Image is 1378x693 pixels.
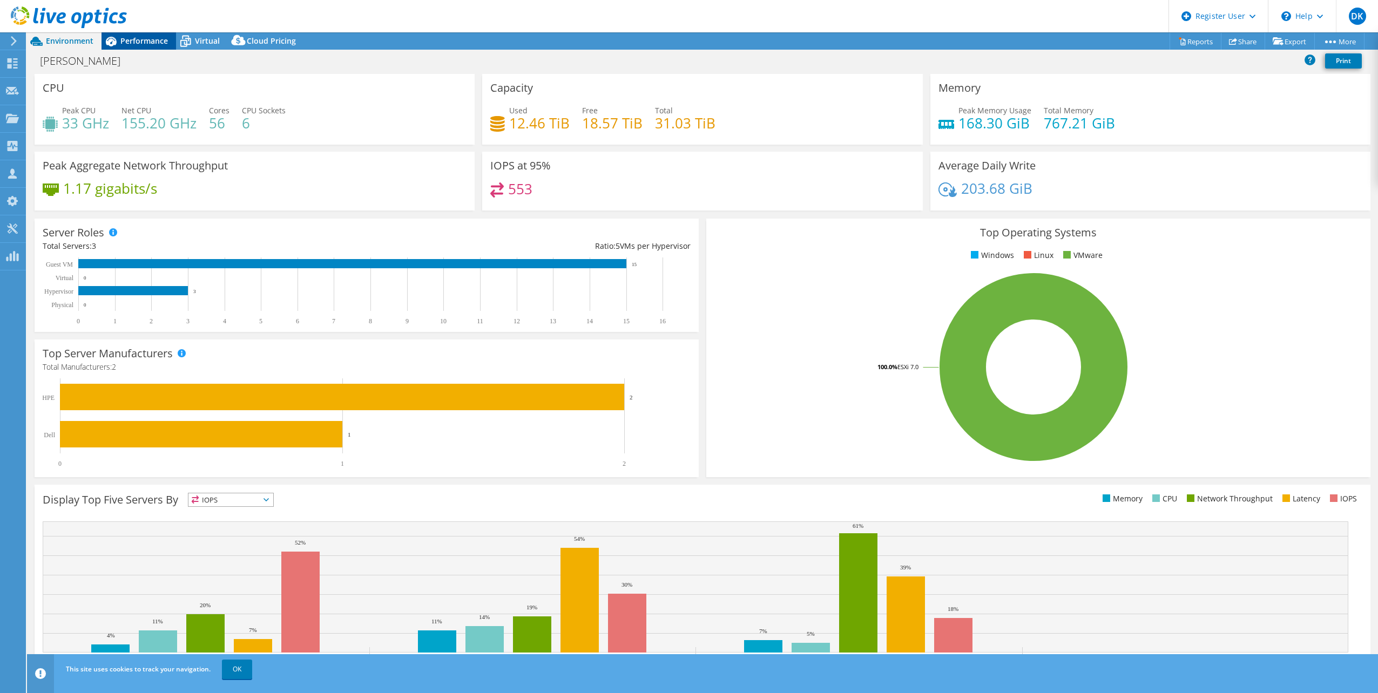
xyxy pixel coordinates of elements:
text: 14 [586,317,593,325]
h3: CPU [43,82,64,94]
span: Cores [209,105,229,115]
text: Hypervisor [44,288,73,295]
span: Total [655,105,673,115]
text: 0 [84,302,86,308]
text: 61% [853,522,863,529]
span: Performance [120,36,168,46]
text: 3 [186,317,190,325]
text: 1 [348,431,351,438]
span: 5 [616,241,620,251]
text: 15 [632,262,637,267]
h4: Total Manufacturers: [43,361,691,373]
text: 8 [369,317,372,325]
a: Share [1221,33,1265,50]
h4: 12.46 TiB [509,117,570,129]
li: Network Throughput [1184,493,1273,505]
text: 6 [296,317,299,325]
li: VMware [1060,249,1103,261]
text: 5 [259,317,262,325]
li: Latency [1280,493,1320,505]
text: 7% [759,628,767,634]
span: Total Memory [1044,105,1093,115]
text: 1 [341,460,344,467]
text: 11 [477,317,483,325]
text: 7% [249,627,257,633]
tspan: 100.0% [877,363,897,371]
text: 14% [479,614,490,620]
text: 0 [84,275,86,281]
span: Peak Memory Usage [958,105,1031,115]
h4: 168.30 GiB [958,117,1031,129]
text: HPE [42,394,55,402]
text: 5% [807,630,815,637]
h1: [PERSON_NAME] [35,55,137,67]
span: Free [582,105,598,115]
li: Windows [968,249,1014,261]
a: Export [1265,33,1315,50]
text: 0 [77,317,80,325]
span: Environment [46,36,93,46]
text: 10 [440,317,447,325]
text: 12 [514,317,520,325]
li: CPU [1150,493,1177,505]
text: 7 [332,317,335,325]
text: 0 [58,460,62,467]
span: Used [509,105,528,115]
span: This site uses cookies to track your navigation. [66,664,211,674]
text: 19% [526,604,537,610]
text: 2 [150,317,153,325]
text: 16 [659,317,666,325]
div: Total Servers: [43,240,367,252]
text: 3 [193,289,196,294]
text: 54% [574,535,585,542]
a: Reports [1170,33,1221,50]
a: OK [222,660,252,679]
text: 15 [623,317,630,325]
span: Cloud Pricing [247,36,296,46]
a: More [1314,33,1365,50]
h4: 31.03 TiB [655,117,715,129]
li: Linux [1021,249,1053,261]
h3: Memory [938,82,981,94]
a: Print [1325,53,1362,69]
h4: 203.68 GiB [961,182,1032,194]
h4: 33 GHz [62,117,109,129]
text: 2 [630,394,633,400]
text: Physical [51,301,73,309]
text: 30% [622,581,632,588]
span: Peak CPU [62,105,96,115]
h3: Average Daily Write [938,160,1036,172]
h3: Server Roles [43,227,104,239]
text: 9 [406,317,409,325]
div: Ratio: VMs per Hypervisor [367,240,691,252]
text: Guest VM [46,261,73,268]
text: 13 [550,317,556,325]
h4: 155.20 GHz [121,117,197,129]
text: 1 [113,317,117,325]
span: CPU Sockets [242,105,286,115]
span: Net CPU [121,105,151,115]
span: 3 [92,241,96,251]
h4: 18.57 TiB [582,117,643,129]
text: 18% [948,606,958,612]
text: 39% [900,564,911,570]
text: 2 [623,460,626,467]
text: 20% [200,602,211,608]
text: Dell [44,431,55,439]
h3: Capacity [490,82,533,94]
h4: 6 [242,117,286,129]
li: IOPS [1327,493,1357,505]
text: 11% [431,618,442,624]
text: 4% [107,632,115,638]
h4: 56 [209,117,229,129]
span: 2 [112,362,116,372]
tspan: ESXi 7.0 [897,363,918,371]
svg: \n [1281,11,1291,21]
text: 11% [152,618,163,624]
text: 52% [295,539,306,546]
text: Virtual [56,274,74,282]
text: 4 [223,317,226,325]
span: IOPS [188,493,273,506]
h3: Top Server Manufacturers [43,348,173,359]
h3: Peak Aggregate Network Throughput [43,160,228,172]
